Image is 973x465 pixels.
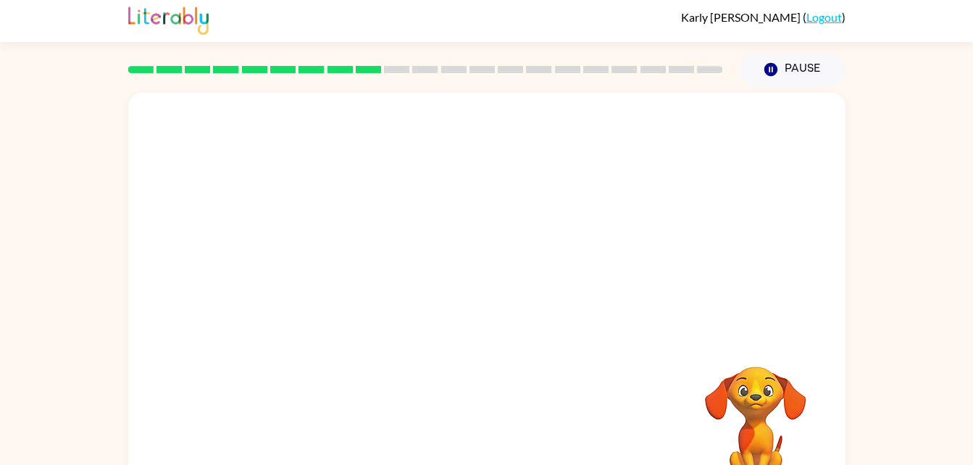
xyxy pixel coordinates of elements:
[681,10,845,24] div: ( )
[128,3,209,35] img: Literably
[740,53,845,86] button: Pause
[806,10,842,24] a: Logout
[681,10,803,24] span: Karly [PERSON_NAME]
